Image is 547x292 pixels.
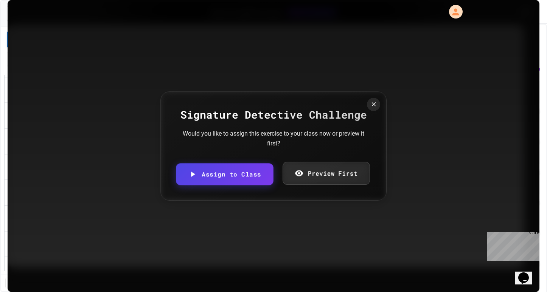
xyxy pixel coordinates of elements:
[176,163,273,185] a: Assign to Class
[515,262,539,284] iframe: chat widget
[183,129,364,148] div: Would you like to assign this exercise to your class now or preview it first?
[3,3,52,48] div: Chat with us now!Close
[283,162,370,185] a: Preview First
[484,229,539,261] iframe: chat widget
[441,3,465,20] div: My Account
[176,107,371,123] div: Signature Detective Challenge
